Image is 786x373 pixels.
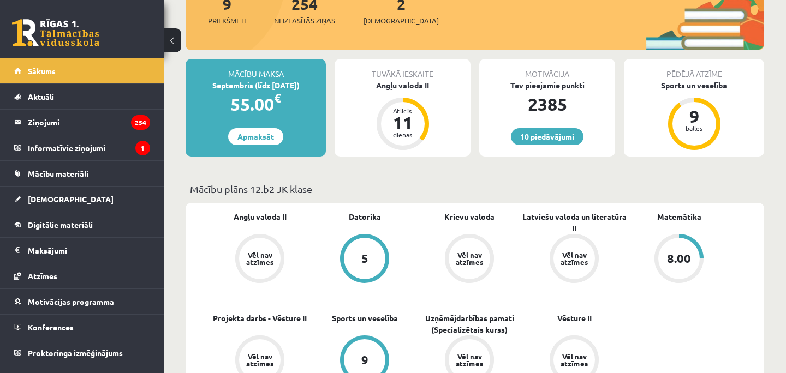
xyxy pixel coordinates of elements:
a: Projekta darbs - Vēsture II [213,312,307,324]
div: Motivācija [479,59,615,80]
a: Sports un veselība 9 balles [624,80,764,152]
legend: Informatīvie ziņojumi [28,135,150,160]
div: Mācību maksa [186,59,326,80]
a: Atzīmes [14,263,150,288]
i: 1 [135,141,150,155]
div: Tuvākā ieskaite [335,59,471,80]
div: balles [678,125,711,131]
legend: Maksājumi [28,238,150,263]
a: Proktoringa izmēģinājums [14,340,150,365]
div: Sports un veselība [624,80,764,91]
a: Apmaksāt [228,128,283,145]
div: Vēl nav atzīmes [559,353,589,367]
span: Aktuāli [28,92,54,101]
legend: Ziņojumi [28,110,150,135]
a: 8.00 [627,234,731,285]
a: Krievu valoda [444,211,495,222]
div: Vēl nav atzīmes [559,251,589,266]
a: Mācību materiāli [14,161,150,186]
span: Atzīmes [28,271,57,281]
div: dienas [386,131,419,138]
div: Septembris (līdz [DATE]) [186,80,326,91]
div: Tev pieejamie punkti [479,80,615,91]
a: Uzņēmējdarbības pamati (Specializētais kurss) [417,312,522,335]
div: Angļu valoda II [335,80,471,91]
i: 254 [131,115,150,130]
a: Datorika [349,211,381,222]
a: Sākums [14,58,150,83]
a: Vēsture II [557,312,592,324]
div: 5 [361,252,368,264]
a: 10 piedāvājumi [511,128,583,145]
a: [DEMOGRAPHIC_DATA] [14,186,150,212]
div: Atlicis [386,107,419,114]
a: Digitālie materiāli [14,212,150,237]
span: Mācību materiāli [28,169,88,178]
div: 55.00 [186,91,326,117]
span: Sākums [28,66,56,76]
a: Matemātika [657,211,701,222]
a: Angļu valoda II [234,211,287,222]
span: € [274,90,281,106]
a: Latviešu valoda un literatūra II [522,211,627,234]
div: Vēl nav atzīmes [454,251,485,266]
div: 9 [361,354,368,366]
a: Vēl nav atzīmes [417,234,522,285]
a: Sports un veselība [332,312,398,324]
a: Ziņojumi254 [14,110,150,135]
span: Neizlasītās ziņas [274,15,335,26]
div: 11 [386,114,419,131]
a: Informatīvie ziņojumi1 [14,135,150,160]
a: Rīgas 1. Tālmācības vidusskola [12,19,99,46]
a: Aktuāli [14,84,150,109]
div: 2385 [479,91,615,117]
a: 5 [312,234,417,285]
p: Mācību plāns 12.b2 JK klase [190,182,760,196]
span: Motivācijas programma [28,297,114,306]
a: Konferences [14,315,150,340]
span: [DEMOGRAPHIC_DATA] [364,15,439,26]
span: [DEMOGRAPHIC_DATA] [28,194,114,204]
a: Vēl nav atzīmes [522,234,627,285]
div: Pēdējā atzīme [624,59,764,80]
div: Vēl nav atzīmes [245,353,275,367]
span: Proktoringa izmēģinājums [28,348,123,358]
div: 9 [678,107,711,125]
a: Maksājumi [14,238,150,263]
div: Vēl nav atzīmes [245,251,275,266]
span: Priekšmeti [208,15,246,26]
div: Vēl nav atzīmes [454,353,485,367]
div: 8.00 [667,252,691,264]
span: Digitālie materiāli [28,220,93,230]
a: Angļu valoda II Atlicis 11 dienas [335,80,471,152]
a: Motivācijas programma [14,289,150,314]
a: Vēl nav atzīmes [207,234,312,285]
span: Konferences [28,322,74,332]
